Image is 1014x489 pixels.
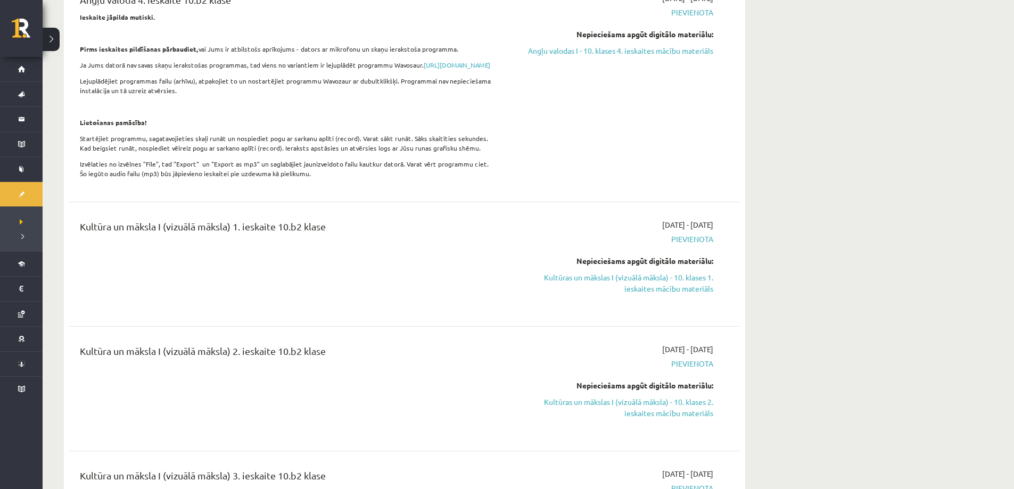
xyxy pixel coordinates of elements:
div: Kultūra un māksla I (vizuālā māksla) 1. ieskaite 10.b2 klase [80,219,497,239]
p: Lejuplādējiet programmas failu (arhīvu), atpakojiet to un nostartējiet programmu Wavozaur ar dubu... [80,76,497,95]
a: Angļu valodas I - 10. klases 4. ieskaites mācību materiāls [513,45,713,56]
span: Pievienota [513,234,713,245]
span: Pievienota [513,7,713,18]
p: Ja Jums datorā nav savas skaņu ierakstošas programmas, tad viens no variantiem ir lejuplādēt prog... [80,60,497,70]
strong: Ieskaite jāpilda mutiski. [80,13,155,21]
p: Izvēlaties no izvēlnes "File", tad "Export" un "Export as mp3" un saglabājiet jaunizveidoto failu... [80,159,497,178]
div: Nepieciešams apgūt digitālo materiālu: [513,255,713,267]
a: Kultūras un mākslas I (vizuālā māksla) - 10. klases 1. ieskaites mācību materiāls [513,272,713,294]
a: [URL][DOMAIN_NAME] [424,61,490,69]
div: Kultūra un māksla I (vizuālā māksla) 2. ieskaite 10.b2 klase [80,344,497,363]
strong: Pirms ieskaites pildīšanas pārbaudiet, [80,45,199,53]
p: vai Jums ir atbilstošs aprīkojums - dators ar mikrofonu un skaņu ierakstoša programma. [80,44,497,54]
span: [DATE] - [DATE] [662,219,713,230]
a: Rīgas 1. Tālmācības vidusskola [12,19,43,45]
a: Kultūras un mākslas I (vizuālā māksla) - 10. klases 2. ieskaites mācību materiāls [513,396,713,419]
span: [DATE] - [DATE] [662,468,713,479]
div: Kultūra un māksla I (vizuālā māksla) 3. ieskaite 10.b2 klase [80,468,497,488]
div: Nepieciešams apgūt digitālo materiālu: [513,29,713,40]
strong: Lietošanas pamācība! [80,118,147,127]
div: Nepieciešams apgūt digitālo materiālu: [513,380,713,391]
span: Pievienota [513,358,713,369]
p: Startējiet programmu, sagatavojieties skaļi runāt un nospiediet pogu ar sarkanu aplīti (record). ... [80,134,497,153]
span: [DATE] - [DATE] [662,344,713,355]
